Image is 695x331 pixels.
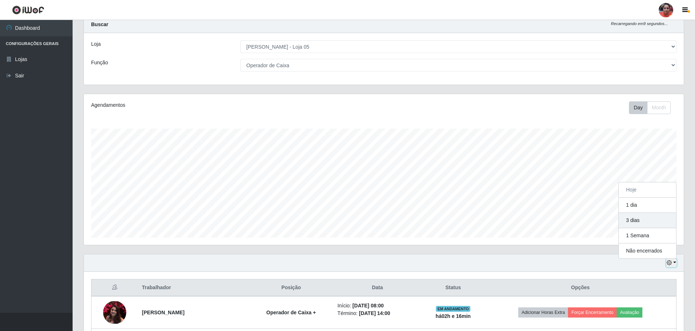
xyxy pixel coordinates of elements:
strong: [PERSON_NAME] [142,310,184,315]
span: EM ANDAMENTO [436,306,470,312]
th: Trabalhador [138,279,249,296]
th: Opções [485,279,676,296]
button: 1 dia [619,198,676,213]
button: 1 Semana [619,228,676,243]
th: Data [333,279,422,296]
button: Forçar Encerramento [568,307,617,318]
li: Início: [338,302,417,310]
strong: Operador de Caixa + [266,310,316,315]
li: Término: [338,310,417,317]
button: Adicionar Horas Extra [518,307,568,318]
time: [DATE] 14:00 [359,310,390,316]
time: [DATE] 08:00 [352,303,384,308]
label: Loja [91,40,101,48]
div: Agendamentos [91,101,329,109]
button: Avaliação [617,307,642,318]
div: First group [629,101,671,114]
th: Status [422,279,485,296]
th: Posição [249,279,333,296]
strong: há 02 h e 16 min [436,313,471,319]
img: CoreUI Logo [12,5,44,15]
button: Hoje [619,182,676,198]
i: Recarregando em 9 segundos... [611,21,668,26]
button: 3 dias [619,213,676,228]
div: Toolbar with button groups [629,101,676,114]
button: Day [629,101,647,114]
label: Função [91,59,108,66]
button: Month [647,101,671,114]
strong: Buscar [91,21,108,27]
img: 1634512903714.jpeg [103,301,126,324]
button: Não encerrados [619,243,676,258]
